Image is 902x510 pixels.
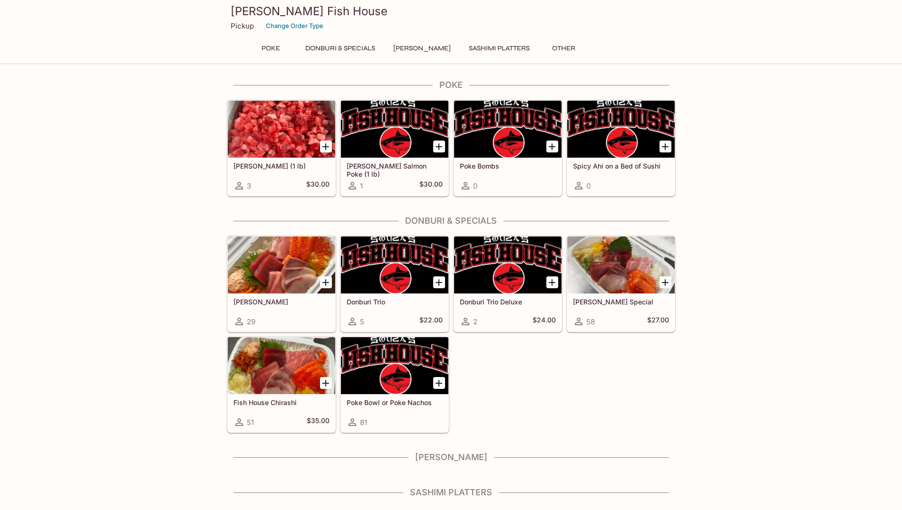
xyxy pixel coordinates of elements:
div: Fish House Chirashi [228,337,335,394]
h4: Donburi & Specials [227,216,676,226]
span: 3 [247,181,251,190]
button: Add Donburi Trio [433,276,445,288]
h4: Poke [227,80,676,90]
a: Poke Bombs0 [454,100,562,196]
span: 0 [586,181,591,190]
div: Sashimi Donburis [228,236,335,293]
button: Add Sashimi Donburis [320,276,332,288]
h5: Fish House Chirashi [233,398,330,406]
h5: [PERSON_NAME] [233,298,330,306]
button: Change Order Type [262,19,328,33]
button: Poke [250,42,292,55]
h5: $22.00 [419,316,443,327]
button: Add Poke Bowl or Poke Nachos [433,377,445,389]
button: Add Poke Bombs [546,141,558,152]
div: Donburi Trio Deluxe [454,236,562,293]
a: [PERSON_NAME]29 [227,236,336,332]
a: Donburi Trio Deluxe2$24.00 [454,236,562,332]
h4: [PERSON_NAME] [227,452,676,463]
button: [PERSON_NAME] [388,42,456,55]
a: Poke Bowl or Poke Nachos81 [340,337,449,433]
div: Spicy Ahi on a Bed of Sushi [567,101,675,158]
span: 58 [586,317,595,326]
div: Ahi Poke (1 lb) [228,101,335,158]
h5: $30.00 [419,180,443,191]
button: Sashimi Platters [464,42,535,55]
button: Other [543,42,585,55]
span: 81 [360,418,367,427]
span: 1 [360,181,363,190]
h5: [PERSON_NAME] (1 lb) [233,162,330,170]
button: Add Donburi Trio Deluxe [546,276,558,288]
h5: Donburi Trio [347,298,443,306]
a: Fish House Chirashi51$35.00 [227,337,336,433]
div: Poke Bowl or Poke Nachos [341,337,448,394]
span: 0 [473,181,477,190]
button: Donburi & Specials [300,42,380,55]
button: Add Fish House Chirashi [320,377,332,389]
h5: Poke Bowl or Poke Nachos [347,398,443,406]
button: Add Ahi Poke (1 lb) [320,141,332,152]
button: Add Ora King Salmon Poke (1 lb) [433,141,445,152]
h3: [PERSON_NAME] Fish House [231,4,672,19]
h4: Sashimi Platters [227,487,676,498]
a: [PERSON_NAME] (1 lb)3$30.00 [227,100,336,196]
h5: [PERSON_NAME] Salmon Poke (1 lb) [347,162,443,178]
h5: $35.00 [307,416,330,428]
h5: Poke Bombs [460,162,556,170]
p: Pickup [231,21,254,30]
span: 51 [247,418,254,427]
div: Souza Special [567,236,675,293]
span: 5 [360,317,364,326]
a: Donburi Trio5$22.00 [340,236,449,332]
span: 2 [473,317,477,326]
span: 29 [247,317,255,326]
div: Ora King Salmon Poke (1 lb) [341,101,448,158]
h5: $24.00 [533,316,556,327]
a: Spicy Ahi on a Bed of Sushi0 [567,100,675,196]
h5: $30.00 [306,180,330,191]
h5: $27.00 [647,316,669,327]
button: Add Spicy Ahi on a Bed of Sushi [660,141,671,152]
h5: Spicy Ahi on a Bed of Sushi [573,162,669,170]
div: Poke Bombs [454,101,562,158]
button: Add Souza Special [660,276,671,288]
h5: Donburi Trio Deluxe [460,298,556,306]
a: [PERSON_NAME] Special58$27.00 [567,236,675,332]
div: Donburi Trio [341,236,448,293]
a: [PERSON_NAME] Salmon Poke (1 lb)1$30.00 [340,100,449,196]
h5: [PERSON_NAME] Special [573,298,669,306]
